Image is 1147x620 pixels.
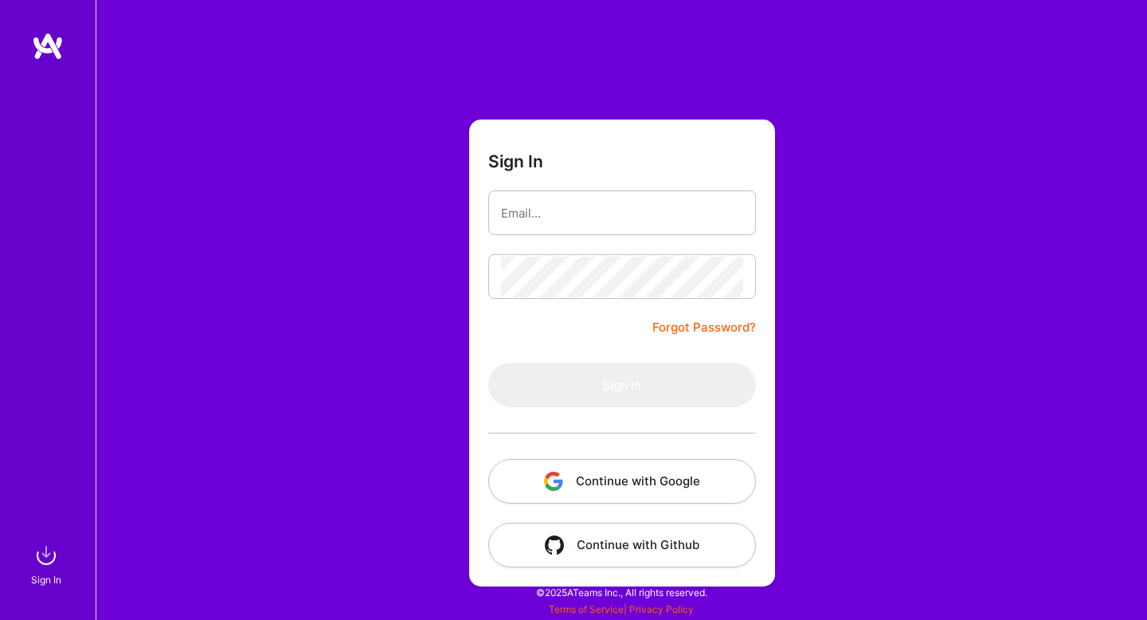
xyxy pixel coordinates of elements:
[30,540,62,571] img: sign in
[652,318,756,337] a: Forgot Password?
[33,540,62,588] a: sign inSign In
[545,536,564,555] img: icon
[488,363,756,407] button: Sign In
[488,151,543,171] h3: Sign In
[501,193,743,233] input: Email...
[629,603,694,615] a: Privacy Policy
[32,32,64,61] img: logo
[544,472,563,491] img: icon
[549,603,694,615] span: |
[549,603,624,615] a: Terms of Service
[488,459,756,504] button: Continue with Google
[96,572,1147,612] div: © 2025 ATeams Inc., All rights reserved.
[488,523,756,567] button: Continue with Github
[31,571,61,588] div: Sign In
